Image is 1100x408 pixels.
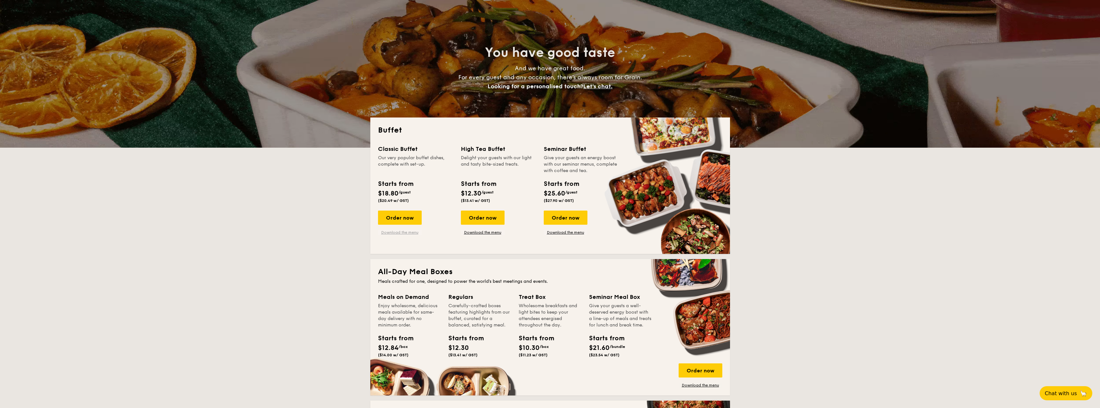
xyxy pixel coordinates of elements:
[679,383,722,388] a: Download the menu
[540,344,549,349] span: /box
[378,211,422,225] div: Order now
[378,155,453,174] div: Our very popular buffet dishes, complete with set-up.
[610,344,625,349] span: /bundle
[565,190,577,195] span: /guest
[589,303,652,328] div: Give your guests a well-deserved energy boost with a line-up of meals and treats for lunch and br...
[461,190,481,197] span: $12.30
[589,353,620,357] span: ($23.54 w/ GST)
[519,303,581,328] div: Wholesome breakfasts and light bites to keep your attendees energised throughout the day.
[544,144,619,153] div: Seminar Buffet
[378,230,422,235] a: Download the menu
[544,155,619,174] div: Give your guests an energy boost with our seminar menus, complete with coffee and tea.
[519,292,581,301] div: Treat Box
[378,344,399,352] span: $12.84
[378,303,441,328] div: Enjoy wholesome, delicious meals available for same-day delivery with no minimum order.
[458,65,642,90] span: And we have great food. For every guest and any occasion, there’s always room for Grain.
[461,230,505,235] a: Download the menu
[461,144,536,153] div: High Tea Buffet
[1040,386,1092,400] button: Chat with us🦙
[461,198,490,203] span: ($13.41 w/ GST)
[461,155,536,174] div: Delight your guests with our light and tasty bite-sized treats.
[583,83,612,90] span: Let's chat.
[399,190,411,195] span: /guest
[448,334,477,343] div: Starts from
[378,125,722,135] h2: Buffet
[519,353,548,357] span: ($11.23 w/ GST)
[481,190,494,195] span: /guest
[448,353,478,357] span: ($13.41 w/ GST)
[448,292,511,301] div: Regulars
[399,344,408,349] span: /box
[544,190,565,197] span: $25.60
[488,83,583,90] span: Looking for a personalised touch?
[544,179,579,189] div: Starts from
[544,211,587,225] div: Order now
[679,363,722,378] div: Order now
[544,230,587,235] a: Download the menu
[485,45,615,60] span: You have good taste
[589,334,618,343] div: Starts from
[448,303,511,328] div: Carefully-crafted boxes featuring highlights from our buffet, curated for a balanced, satisfying ...
[378,353,409,357] span: ($14.00 w/ GST)
[378,334,407,343] div: Starts from
[461,179,496,189] div: Starts from
[378,190,399,197] span: $18.80
[448,344,469,352] span: $12.30
[1079,390,1087,397] span: 🦙
[544,198,574,203] span: ($27.90 w/ GST)
[519,334,548,343] div: Starts from
[378,198,409,203] span: ($20.49 w/ GST)
[378,267,722,277] h2: All-Day Meal Boxes
[378,292,441,301] div: Meals on Demand
[378,144,453,153] div: Classic Buffet
[519,344,540,352] span: $10.30
[589,292,652,301] div: Seminar Meal Box
[461,211,505,225] div: Order now
[589,344,610,352] span: $21.60
[378,278,722,285] div: Meals crafted for one, designed to power the world's best meetings and events.
[1045,390,1077,396] span: Chat with us
[378,179,413,189] div: Starts from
